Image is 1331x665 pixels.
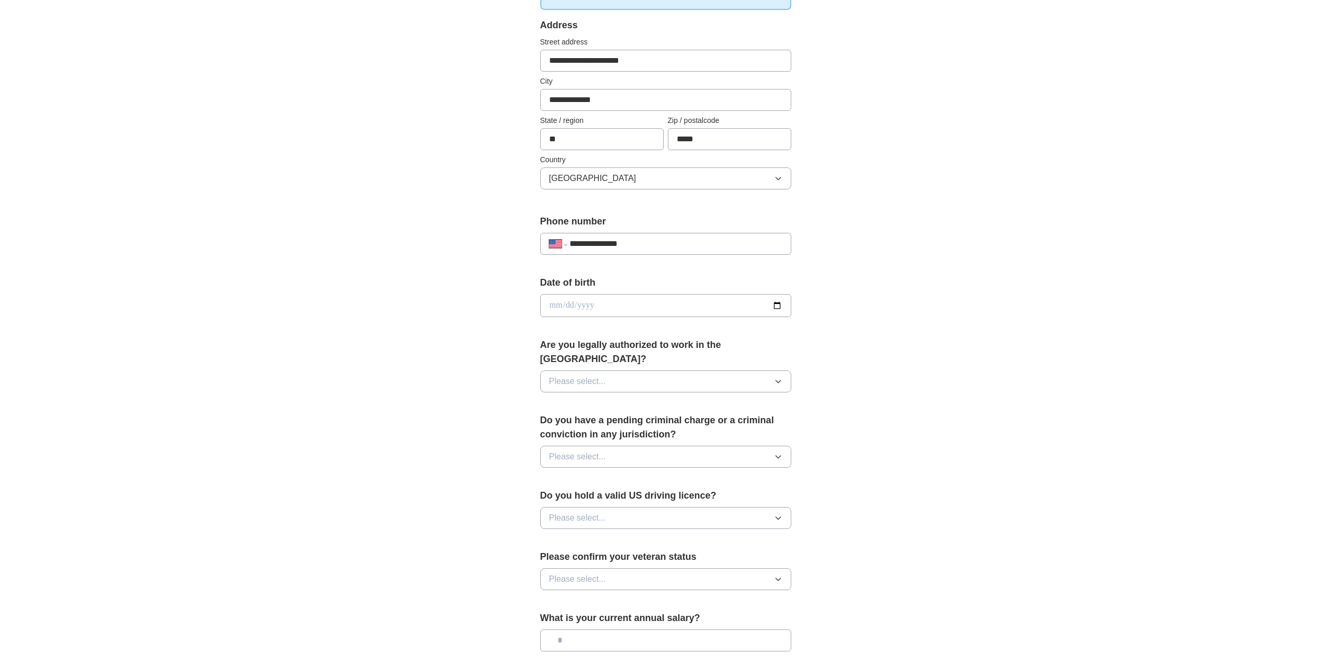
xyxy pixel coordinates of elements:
label: Please confirm your veteran status [540,550,791,564]
span: Please select... [549,573,606,585]
span: Please select... [549,450,606,463]
label: What is your current annual salary? [540,611,791,625]
label: Are you legally authorized to work in the [GEOGRAPHIC_DATA]? [540,338,791,366]
label: Do you hold a valid US driving licence? [540,489,791,503]
label: Do you have a pending criminal charge or a criminal conviction in any jurisdiction? [540,413,791,442]
label: Country [540,154,791,165]
span: [GEOGRAPHIC_DATA] [549,172,636,185]
label: Zip / postalcode [668,115,791,126]
label: State / region [540,115,664,126]
label: Street address [540,37,791,48]
button: Please select... [540,507,791,529]
label: City [540,76,791,87]
label: Phone number [540,215,791,229]
button: Please select... [540,446,791,468]
button: Please select... [540,370,791,392]
button: Please select... [540,568,791,590]
span: Please select... [549,375,606,388]
button: [GEOGRAPHIC_DATA] [540,167,791,189]
span: Please select... [549,512,606,524]
div: Address [540,18,791,32]
label: Date of birth [540,276,791,290]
